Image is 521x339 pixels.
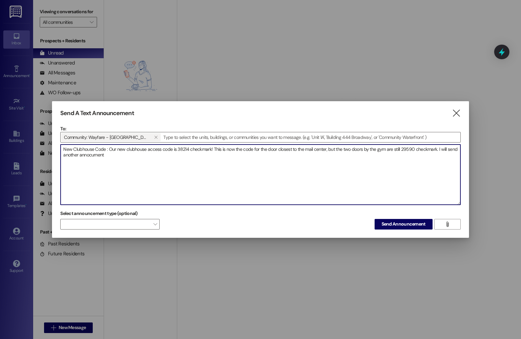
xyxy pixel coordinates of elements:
i:  [452,110,461,117]
div: New Clubhouse Code : Our new clubhouse access code is 38214 checkmark! This is now the code for t... [60,144,460,205]
input: Type to select the units, buildings, or communities you want to message. (e.g. 'Unit 1A', 'Buildi... [161,132,460,142]
h3: Send A Text Announcement [60,109,134,117]
button: Send Announcement [375,219,433,230]
textarea: New Clubhouse Code : Our new clubhouse access code is 38214 checkmark! This is now the code for t... [61,145,460,205]
label: Select announcement type (optional) [60,208,138,219]
i:  [154,135,158,140]
i:  [445,222,450,227]
p: To: [60,125,460,132]
span: Send Announcement [382,221,426,228]
span: Community: Wayfare - Cumberland Park [64,133,148,142]
button: Community: Wayfare - Cumberland Park [151,133,161,142]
